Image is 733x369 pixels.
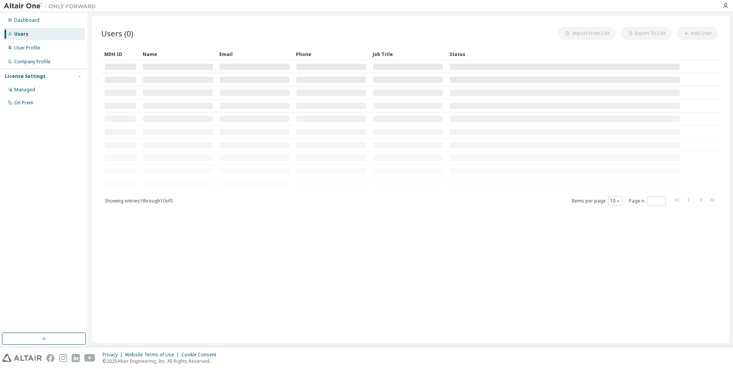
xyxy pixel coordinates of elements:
div: Phone [296,48,366,60]
img: youtube.svg [84,354,95,362]
div: User Profile [14,45,40,51]
div: Users [14,31,28,37]
button: Export To CSV [621,27,672,40]
span: Showing entries 1 through 10 of 0 [105,198,173,204]
span: Page n. [629,196,666,206]
span: Items per page [572,196,622,206]
div: Website Terms of Use [125,352,181,358]
div: Status [449,48,680,60]
img: instagram.svg [59,354,67,362]
div: MDH ID [104,48,136,60]
div: Name [143,48,213,60]
span: Users (0) [101,28,133,39]
img: facebook.svg [46,354,54,362]
button: 10 [610,198,620,204]
div: Job Title [373,48,443,60]
div: Dashboard [14,17,39,23]
div: On Prem [14,100,33,106]
div: Email [219,48,290,60]
div: Cookie Consent [181,352,221,358]
img: linkedin.svg [72,354,80,362]
div: License Settings [5,73,46,79]
button: Import From CSV [558,27,616,40]
p: © 2025 Altair Engineering, Inc. All Rights Reserved. [102,358,221,364]
div: Managed [14,87,35,93]
img: Altair One [4,2,100,10]
div: Company Profile [14,59,51,65]
div: Privacy [102,352,125,358]
button: Add User [677,27,718,40]
img: altair_logo.svg [2,354,42,362]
